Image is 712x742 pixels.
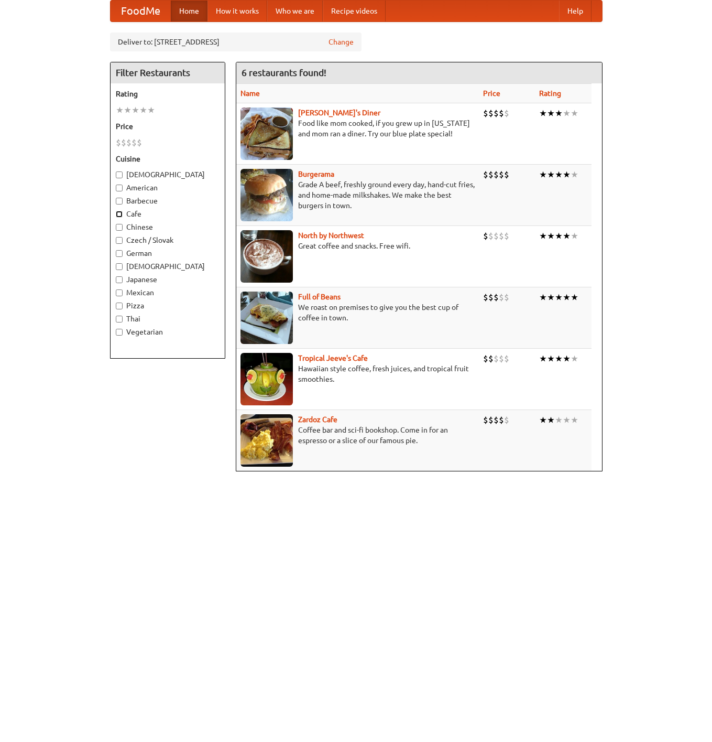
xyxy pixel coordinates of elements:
[499,353,504,364] li: $
[547,414,555,426] li: ★
[240,363,475,384] p: Hawaiian style coffee, fresh juices, and tropical fruit smoothies.
[298,109,380,117] a: [PERSON_NAME]'s Diner
[267,1,323,21] a: Who we are
[116,235,220,245] label: Czech / Slovak
[240,169,293,221] img: burgerama.jpg
[555,414,563,426] li: ★
[494,107,499,119] li: $
[323,1,386,21] a: Recipe videos
[240,425,475,446] p: Coffee bar and sci-fi bookshop. Come in for an espresso or a slice of our famous pie.
[563,292,571,303] li: ★
[147,104,155,116] li: ★
[483,414,488,426] li: $
[499,107,504,119] li: $
[116,248,220,259] label: German
[547,353,555,364] li: ★
[126,137,132,148] li: $
[494,230,499,242] li: $
[207,1,267,21] a: How it works
[483,230,488,242] li: $
[110,33,362,51] div: Deliver to: [STREET_ADDRESS]
[298,415,337,424] a: Zardoz Cafe
[116,198,123,205] input: Barbecue
[499,414,504,426] li: $
[116,261,220,272] label: [DEMOGRAPHIC_DATA]
[116,137,121,148] li: $
[563,107,571,119] li: ★
[547,292,555,303] li: ★
[563,353,571,364] li: ★
[483,169,488,180] li: $
[116,303,123,309] input: Pizza
[132,104,139,116] li: ★
[571,414,578,426] li: ★
[494,292,499,303] li: $
[499,169,504,180] li: $
[111,62,225,83] h4: Filter Restaurants
[298,354,368,362] a: Tropical Jeeve's Cafe
[499,292,504,303] li: $
[116,154,220,164] h5: Cuisine
[240,107,293,160] img: sallys.jpg
[504,169,509,180] li: $
[116,300,220,311] label: Pizza
[504,107,509,119] li: $
[111,1,171,21] a: FoodMe
[483,107,488,119] li: $
[563,169,571,180] li: ★
[240,179,475,211] p: Grade A beef, freshly ground every day, hand-cut fries, and home-made milkshakes. We make the bes...
[488,169,494,180] li: $
[488,230,494,242] li: $
[171,1,207,21] a: Home
[539,230,547,242] li: ★
[240,414,293,467] img: zardoz.jpg
[494,169,499,180] li: $
[547,107,555,119] li: ★
[563,414,571,426] li: ★
[555,353,563,364] li: ★
[116,327,220,337] label: Vegetarian
[571,230,578,242] li: ★
[504,230,509,242] li: $
[483,89,500,98] a: Price
[240,118,475,139] p: Food like mom cooked, if you grew up in [US_STATE] and mom ran a diner. Try our blue plate special!
[116,263,123,270] input: [DEMOGRAPHIC_DATA]
[242,68,326,78] ng-pluralize: 6 restaurants found!
[488,353,494,364] li: $
[116,329,123,336] input: Vegetarian
[488,414,494,426] li: $
[563,230,571,242] li: ★
[298,231,364,240] b: North by Northwest
[240,230,293,283] img: north.jpg
[139,104,147,116] li: ★
[240,353,293,405] img: jeeves.jpg
[539,353,547,364] li: ★
[116,237,123,244] input: Czech / Slovak
[240,89,260,98] a: Name
[539,107,547,119] li: ★
[116,250,123,257] input: German
[116,182,220,193] label: American
[571,353,578,364] li: ★
[116,104,124,116] li: ★
[298,293,341,301] a: Full of Beans
[539,89,561,98] a: Rating
[483,292,488,303] li: $
[571,292,578,303] li: ★
[298,170,334,178] a: Burgerama
[559,1,591,21] a: Help
[547,230,555,242] li: ★
[116,211,123,218] input: Cafe
[555,292,563,303] li: ★
[555,169,563,180] li: ★
[547,169,555,180] li: ★
[504,292,509,303] li: $
[116,171,123,178] input: [DEMOGRAPHIC_DATA]
[116,169,220,180] label: [DEMOGRAPHIC_DATA]
[240,241,475,251] p: Great coffee and snacks. Free wifi.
